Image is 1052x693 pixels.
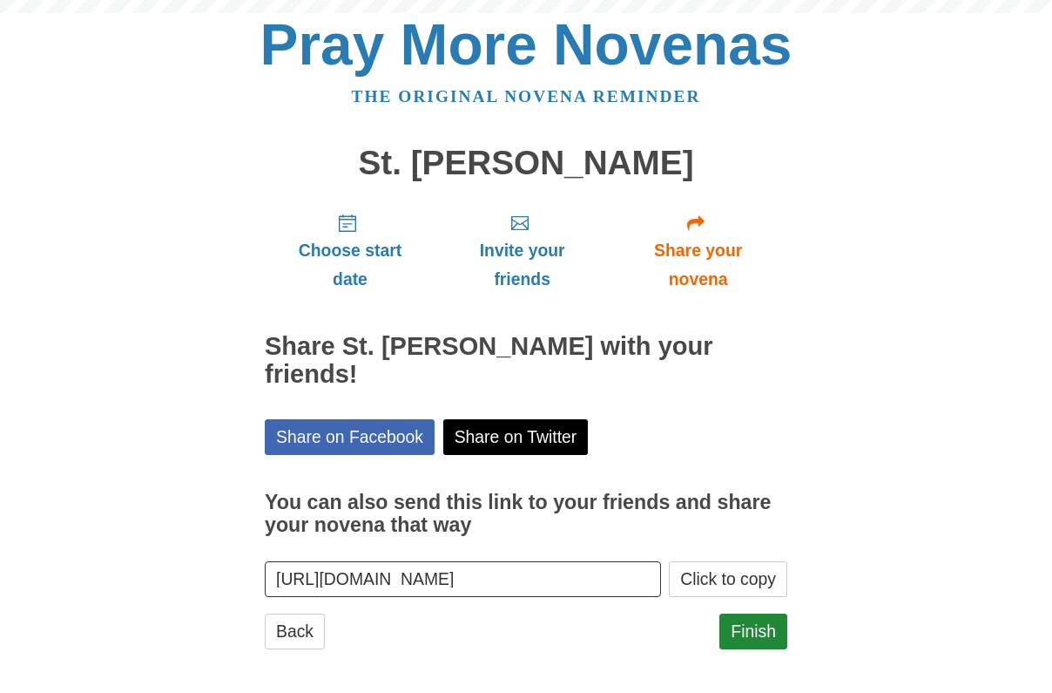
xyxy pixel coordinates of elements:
a: Finish [719,614,787,649]
a: Invite your friends [435,199,609,302]
span: Share your novena [626,236,770,294]
a: Share on Twitter [443,419,589,455]
span: Choose start date [282,236,418,294]
a: Pray More Novenas [260,12,792,77]
a: The original novena reminder [352,87,701,105]
button: Click to copy [669,561,787,597]
a: Share on Facebook [265,419,435,455]
span: Invite your friends [453,236,591,294]
h1: St. [PERSON_NAME] [265,145,787,182]
a: Back [265,614,325,649]
h2: Share St. [PERSON_NAME] with your friends! [265,333,787,389]
a: Choose start date [265,199,435,302]
h3: You can also send this link to your friends and share your novena that way [265,492,787,536]
a: Share your novena [609,199,787,302]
